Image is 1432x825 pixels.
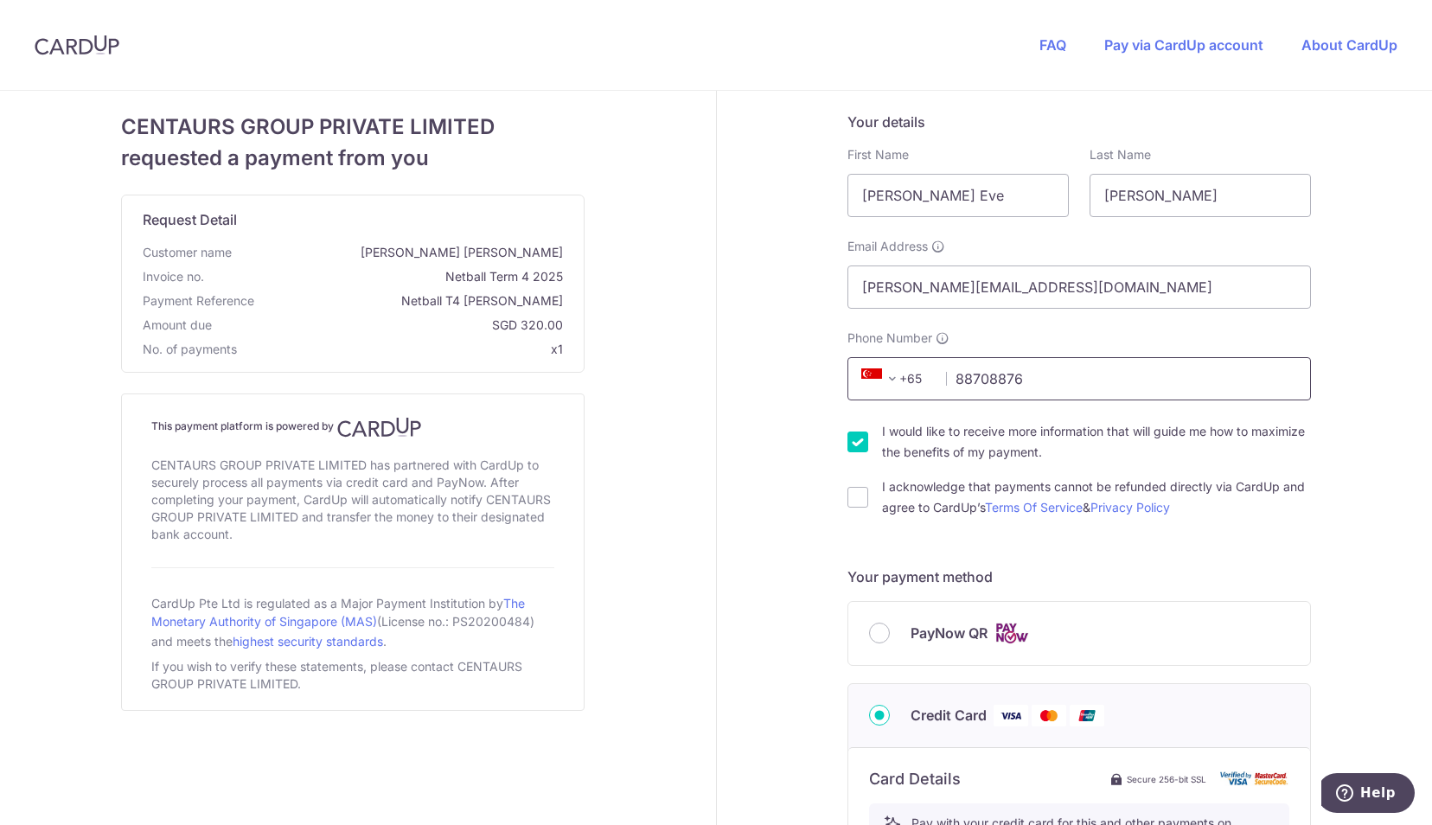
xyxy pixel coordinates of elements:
img: CardUp [35,35,119,55]
label: I would like to receive more information that will guide me how to maximize the benefits of my pa... [882,421,1311,463]
span: Secure 256-bit SSL [1127,772,1206,786]
img: Visa [994,705,1028,726]
a: About CardUp [1301,36,1397,54]
div: PayNow QR Cards logo [869,623,1289,644]
a: Pay via CardUp account [1104,36,1263,54]
a: Privacy Policy [1090,500,1170,515]
input: Email address [847,265,1311,309]
span: No. of payments [143,341,237,358]
span: Netball T4 [PERSON_NAME] [261,292,563,310]
div: If you wish to verify these statements, please contact CENTAURS GROUP PRIVATE LIMITED. [151,655,554,696]
span: +65 [861,368,903,389]
span: +65 [856,368,934,389]
img: card secure [1220,771,1289,786]
img: Mastercard [1032,705,1066,726]
label: Last Name [1090,146,1151,163]
span: Netball Term 4 2025 [211,268,563,285]
span: CENTAURS GROUP PRIVATE LIMITED [121,112,585,143]
img: Union Pay [1070,705,1104,726]
span: SGD 320.00 [219,317,563,334]
span: requested a payment from you [121,143,585,174]
span: Amount due [143,317,212,334]
span: translation missing: en.payment_reference [143,293,254,308]
img: Cards logo [994,623,1029,644]
span: Customer name [143,244,232,261]
div: Credit Card Visa Mastercard Union Pay [869,705,1289,726]
a: highest security standards [233,634,383,649]
span: PayNow QR [911,623,988,643]
span: Phone Number [847,329,932,347]
input: First name [847,174,1069,217]
a: FAQ [1039,36,1066,54]
label: First Name [847,146,909,163]
iframe: Opens a widget where you can find more information [1321,773,1415,816]
span: Credit Card [911,705,987,726]
a: Terms Of Service [985,500,1083,515]
span: translation missing: en.request_detail [143,211,237,228]
h5: Your payment method [847,566,1311,587]
div: CardUp Pte Ltd is regulated as a Major Payment Institution by (License no.: PS20200484) and meets... [151,589,554,655]
input: Last name [1090,174,1311,217]
label: I acknowledge that payments cannot be refunded directly via CardUp and agree to CardUp’s & [882,476,1311,518]
div: CENTAURS GROUP PRIVATE LIMITED has partnered with CardUp to securely process all payments via cre... [151,453,554,547]
span: Email Address [847,238,928,255]
span: [PERSON_NAME] [PERSON_NAME] [239,244,563,261]
h4: This payment platform is powered by [151,417,554,438]
span: Invoice no. [143,268,204,285]
h6: Card Details [869,769,961,790]
span: x1 [551,342,563,356]
img: CardUp [337,417,422,438]
h5: Your details [847,112,1311,132]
